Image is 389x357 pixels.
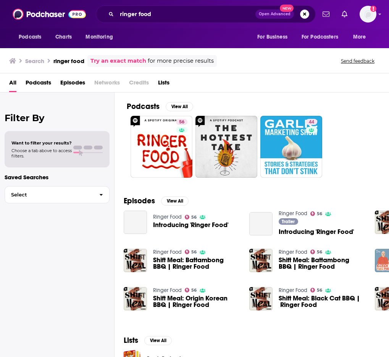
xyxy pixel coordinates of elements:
[360,6,376,23] span: Logged in as rowan.sullivan
[5,192,93,197] span: Select
[55,32,72,42] span: Charts
[11,140,72,146] span: Want to filter your results?
[302,32,338,42] span: For Podcasters
[5,186,110,203] button: Select
[158,76,169,92] a: Lists
[279,249,307,255] a: Ringer Food
[117,8,255,20] input: Search podcasts, credits, & more...
[5,174,110,181] p: Saved Searches
[153,295,240,308] a: Shift Meal: Origin Korean BBQ | Ringer Food
[339,58,377,64] button: Send feedback
[252,30,297,44] button: open menu
[306,119,317,125] a: 44
[124,336,172,345] a: ListsView All
[124,196,189,206] a: EpisodesView All
[279,257,366,270] a: Shift Meal: Battambong BBQ | Ringer Food
[185,215,197,219] a: 56
[279,287,307,294] a: Ringer Food
[124,287,147,310] img: Shift Meal: Origin Korean BBQ | Ringer Food
[96,5,316,23] div: Search podcasts, credits, & more...
[124,196,155,206] h2: Episodes
[280,5,294,12] span: New
[310,250,323,254] a: 56
[9,76,16,92] a: All
[153,249,182,255] a: Ringer Food
[255,10,294,19] button: Open AdvancedNew
[317,212,322,216] span: 56
[11,148,72,159] span: Choose a tab above to access filters.
[320,8,333,21] a: Show notifications dropdown
[360,6,376,23] button: Show profile menu
[26,76,51,92] a: Podcasts
[94,76,120,92] span: Networks
[176,119,187,125] a: 56
[310,211,323,216] a: 56
[249,287,273,310] img: Shift Meal: Black Cat BBQ | Ringer Food
[13,30,51,44] button: open menu
[310,288,323,292] a: 56
[191,250,197,254] span: 56
[348,30,376,44] button: open menu
[153,214,182,220] a: Ringer Food
[260,116,322,178] a: 44
[131,116,192,178] a: 56
[90,57,146,65] a: Try an exact match
[124,211,147,234] a: Introducing 'Ringer Food'
[259,12,291,16] span: Open Advanced
[50,30,76,44] a: Charts
[179,118,184,126] span: 56
[282,219,295,224] span: Trailer
[144,336,172,345] button: View All
[249,249,273,272] img: Shift Meal: Battambong BBQ | Ringer Food
[13,7,86,21] img: Podchaser - Follow, Share and Rate Podcasts
[279,229,354,235] a: Introducing 'Ringer Food'
[191,289,197,292] span: 56
[257,32,287,42] span: For Business
[370,6,376,12] svg: Add a profile image
[166,102,193,111] button: View All
[360,6,376,23] img: User Profile
[279,210,307,217] a: Ringer Food
[127,102,193,111] a: PodcastsView All
[124,336,138,345] h2: Lists
[5,112,110,123] h2: Filter By
[25,57,44,65] h3: Search
[191,216,197,219] span: 56
[148,57,214,65] span: for more precise results
[19,32,41,42] span: Podcasts
[249,212,273,235] a: Introducing 'Ringer Food'
[129,76,149,92] span: Credits
[80,30,123,44] button: open menu
[153,287,182,294] a: Ringer Food
[309,118,314,126] span: 44
[124,249,147,272] img: Shift Meal: Battambong BBQ | Ringer Food
[185,288,197,292] a: 56
[161,196,189,206] button: View All
[279,295,366,308] a: Shift Meal: Black Cat BBQ | Ringer Food
[185,250,197,254] a: 56
[297,30,349,44] button: open menu
[153,222,228,228] a: Introducing 'Ringer Food'
[53,57,84,65] h3: ringer food
[317,289,322,292] span: 56
[60,76,85,92] a: Episodes
[317,250,322,254] span: 56
[153,257,240,270] a: Shift Meal: Battambong BBQ | Ringer Food
[339,8,350,21] a: Show notifications dropdown
[353,32,366,42] span: More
